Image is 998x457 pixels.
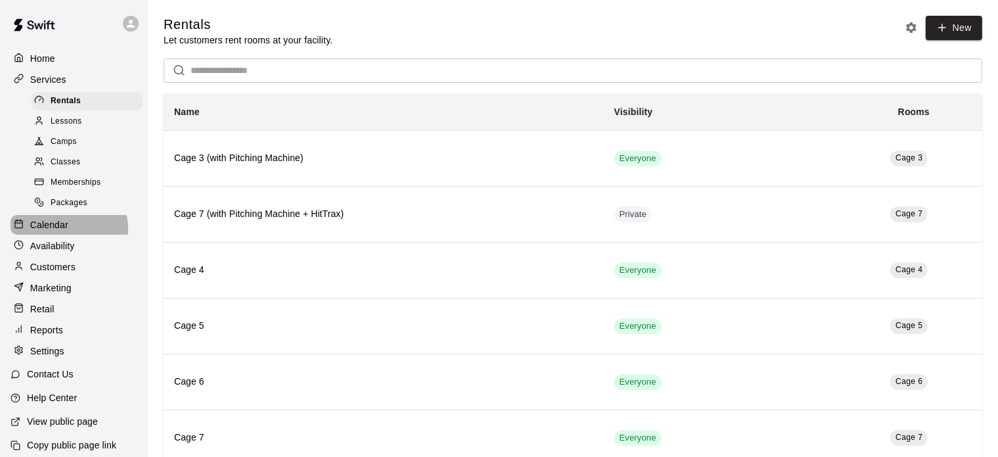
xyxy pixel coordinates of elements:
[174,375,593,389] h6: Cage 6
[27,415,98,428] p: View public page
[32,173,148,193] a: Memberships
[896,265,922,274] span: Cage 4
[11,215,137,235] a: Calendar
[614,374,662,390] div: This service is visible to all of your customers
[614,262,662,278] div: This service is visible to all of your customers
[896,433,922,442] span: Cage 7
[174,431,593,445] h6: Cage 7
[11,257,137,277] a: Customers
[174,151,593,166] h6: Cage 3 (with Pitching Machine)
[32,153,148,173] a: Classes
[51,115,82,128] span: Lessons
[32,194,143,212] div: Packages
[27,391,77,404] p: Help Center
[30,302,55,316] p: Retail
[32,91,148,111] a: Rentals
[30,52,55,65] p: Home
[614,151,662,166] div: This service is visible to all of your customers
[30,239,75,253] p: Availability
[11,341,137,361] a: Settings
[174,107,200,117] b: Name
[32,153,143,172] div: Classes
[614,153,662,165] span: Everyone
[51,197,87,210] span: Packages
[11,278,137,298] a: Marketing
[30,324,63,337] p: Reports
[11,49,137,68] a: Home
[174,319,593,333] h6: Cage 5
[896,321,922,330] span: Cage 5
[11,236,137,256] a: Availability
[32,132,148,153] a: Camps
[51,95,81,108] span: Rentals
[614,432,662,445] span: Everyone
[896,153,922,162] span: Cage 3
[32,174,143,192] div: Memberships
[32,112,143,131] div: Lessons
[51,135,77,149] span: Camps
[614,208,652,221] span: Private
[614,320,662,333] span: Everyone
[27,439,116,452] p: Copy public page link
[164,34,332,47] p: Let customers rent rooms at your facility.
[51,176,101,189] span: Memberships
[30,260,76,274] p: Customers
[614,264,662,277] span: Everyone
[614,318,662,334] div: This service is visible to all of your customers
[614,206,652,222] div: This service is hidden, and can only be accessed via a direct link
[614,107,653,117] b: Visibility
[27,368,74,381] p: Contact Us
[51,156,80,169] span: Classes
[11,299,137,319] a: Retail
[926,16,982,40] a: New
[32,92,143,110] div: Rentals
[164,16,332,34] h5: Rentals
[614,430,662,446] div: This service is visible to all of your customers
[896,209,922,218] span: Cage 7
[901,18,921,37] button: Rental settings
[614,376,662,389] span: Everyone
[11,320,137,340] a: Reports
[898,107,930,117] b: Rooms
[174,263,593,277] h6: Cage 4
[11,70,137,89] a: Services
[32,193,148,214] a: Packages
[30,218,68,231] p: Calendar
[174,207,593,222] h6: Cage 7 (with Pitching Machine + HitTrax)
[30,73,66,86] p: Services
[32,111,148,132] a: Lessons
[896,377,922,386] span: Cage 6
[30,345,64,358] p: Settings
[30,281,72,295] p: Marketing
[32,133,143,151] div: Camps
